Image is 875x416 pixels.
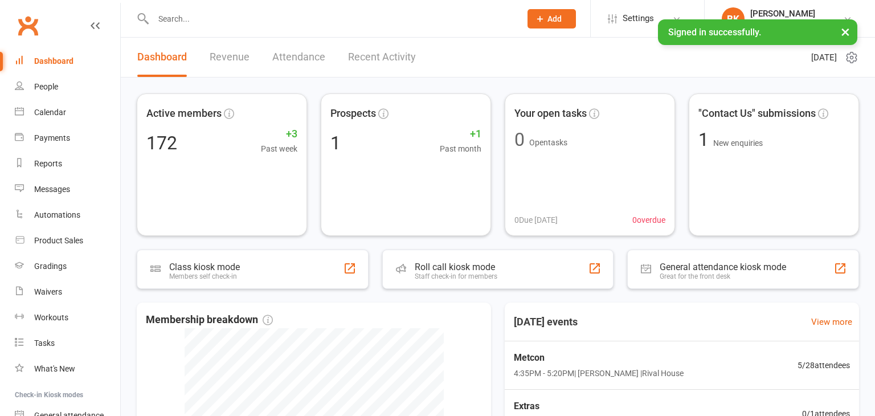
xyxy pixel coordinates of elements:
[330,105,376,122] span: Prospects
[34,210,80,219] div: Automations
[330,134,341,152] div: 1
[15,125,120,151] a: Payments
[34,236,83,245] div: Product Sales
[440,142,481,155] span: Past month
[698,129,713,150] span: 1
[210,38,250,77] a: Revenue
[14,11,42,40] a: Clubworx
[146,105,222,122] span: Active members
[15,254,120,279] a: Gradings
[34,262,67,271] div: Gradings
[34,82,58,91] div: People
[272,38,325,77] a: Attendance
[514,214,558,226] span: 0 Due [DATE]
[150,11,513,27] input: Search...
[660,262,786,272] div: General attendance kiosk mode
[15,202,120,228] a: Automations
[34,287,62,296] div: Waivers
[415,262,497,272] div: Roll call kiosk mode
[505,312,587,332] h3: [DATE] events
[15,356,120,382] a: What's New
[15,151,120,177] a: Reports
[169,262,240,272] div: Class kiosk mode
[34,364,75,373] div: What's New
[348,38,416,77] a: Recent Activity
[529,138,567,147] span: Open tasks
[34,108,66,117] div: Calendar
[750,9,815,19] div: [PERSON_NAME]
[528,9,576,28] button: Add
[15,331,120,356] a: Tasks
[514,367,684,380] span: 4:35PM - 5:20PM | [PERSON_NAME] | Rival House
[15,279,120,305] a: Waivers
[798,359,850,372] span: 5 / 28 attendees
[15,177,120,202] a: Messages
[835,19,856,44] button: ×
[34,313,68,322] div: Workouts
[34,185,70,194] div: Messages
[146,312,273,328] span: Membership breakdown
[34,56,73,66] div: Dashboard
[15,74,120,100] a: People
[15,48,120,74] a: Dashboard
[34,338,55,348] div: Tasks
[668,27,761,38] span: Signed in successfully.
[514,399,664,414] span: Extras
[722,7,745,30] div: BK
[15,305,120,331] a: Workouts
[514,130,525,149] div: 0
[15,228,120,254] a: Product Sales
[169,272,240,280] div: Members self check-in
[514,350,684,365] span: Metcon
[623,6,654,31] span: Settings
[261,126,297,142] span: +3
[137,38,187,77] a: Dashboard
[15,100,120,125] a: Calendar
[34,159,62,168] div: Reports
[415,272,497,280] div: Staff check-in for members
[514,105,587,122] span: Your open tasks
[660,272,786,280] div: Great for the front desk
[698,105,816,122] span: "Contact Us" submissions
[750,19,815,29] div: Rival House
[440,126,481,142] span: +1
[713,138,763,148] span: New enquiries
[632,214,665,226] span: 0 overdue
[261,142,297,155] span: Past week
[811,315,852,329] a: View more
[34,133,70,142] div: Payments
[811,51,837,64] span: [DATE]
[547,14,562,23] span: Add
[146,134,177,152] div: 172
